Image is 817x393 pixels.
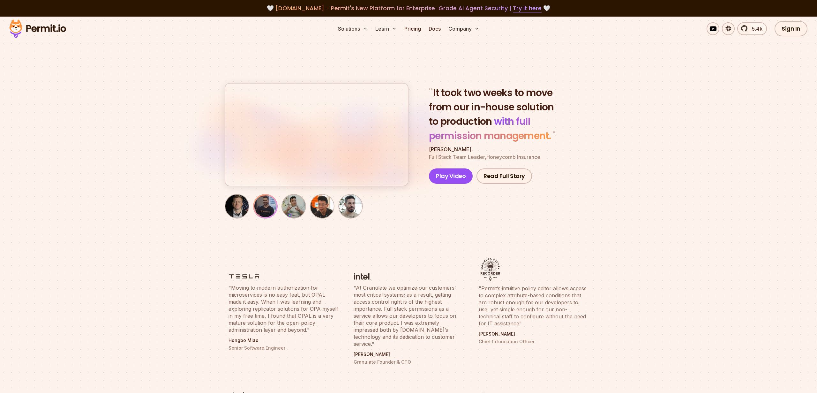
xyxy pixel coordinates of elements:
img: logo [479,258,502,281]
a: Pricing [402,22,423,35]
p: Senior Software Engineer [229,345,338,351]
span: with full permission management. [429,115,551,143]
a: Docs [426,22,443,35]
button: Learn [373,22,399,35]
img: Permit logo [6,18,69,40]
button: Company [446,22,482,35]
button: Solutions [335,22,370,35]
span: " [551,129,555,143]
p: [PERSON_NAME] [354,351,463,358]
img: Dor Tabakuli [254,195,276,217]
blockquote: "At Granulate we optimize our customers’ most critical systems; as a result, getting access contr... [354,284,463,347]
blockquote: "Permit’s intuitive policy editor allows access to complex attribute-based conditions that are ro... [479,285,588,327]
img: logo [229,272,259,280]
span: It took two weeks to move from our in-house solution to production [429,86,554,128]
p: [PERSON_NAME] [479,331,588,337]
a: 5.4k [737,22,767,35]
span: [PERSON_NAME] , [429,146,473,152]
a: Try it here [513,4,542,12]
img: logo [354,272,371,280]
span: [DOMAIN_NAME] - Permit's New Platform for Enterprise-Grade AI Agent Security | [275,4,542,12]
a: Sign In [775,21,807,36]
p: Chief Information Officer [479,338,588,345]
span: " [429,86,433,100]
a: Read Full Story [476,168,532,184]
p: Hongbo Miao [229,337,338,344]
button: Play Video [429,168,473,184]
p: Granulate Founder & CTO [354,359,463,365]
blockquote: "Moving to modern authorization for microservices is no easy feat, but OPAL made it easy. When I ... [229,284,338,333]
span: Full Stack Team Leader , Honeycomb Insurance [429,154,540,160]
div: 🤍 🤍 [15,4,802,13]
span: 5.4k [748,25,762,33]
